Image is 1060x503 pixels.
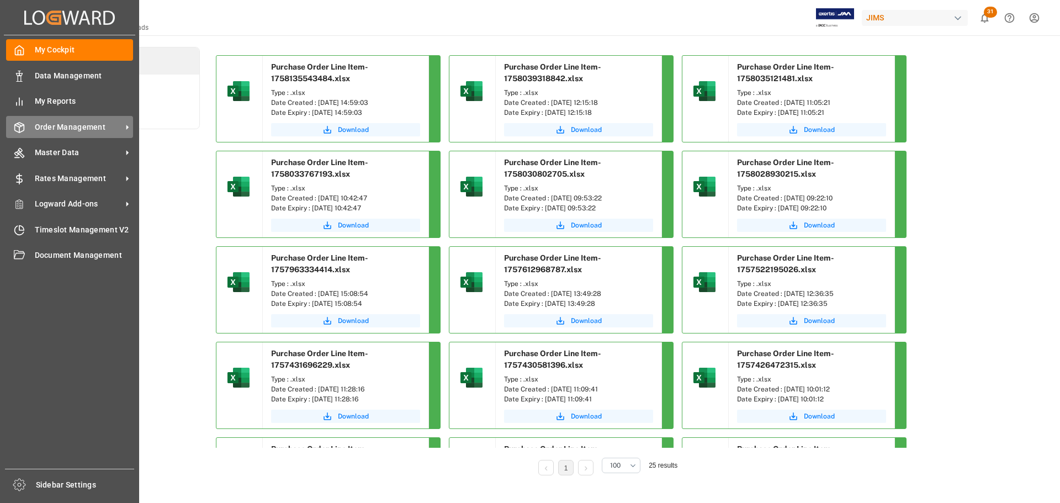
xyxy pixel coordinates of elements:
[504,384,653,394] div: Date Created : [DATE] 11:09:41
[504,349,601,369] span: Purchase Order Line Item-1757430581396.xlsx
[36,479,135,491] span: Sidebar Settings
[571,316,602,326] span: Download
[6,219,133,240] a: Timeslot Management V2
[691,364,718,391] img: microsoft-excel-2019--v1.png
[737,289,886,299] div: Date Created : [DATE] 12:36:35
[271,253,368,274] span: Purchase Order Line Item-1757963334414.xlsx
[271,374,420,384] div: Type : .xlsx
[504,289,653,299] div: Date Created : [DATE] 13:49:28
[458,269,485,295] img: microsoft-excel-2019--v1.png
[271,394,420,404] div: Date Expiry : [DATE] 11:28:16
[571,411,602,421] span: Download
[35,147,122,158] span: Master Data
[6,245,133,266] a: Document Management
[737,314,886,327] button: Download
[225,269,252,295] img: microsoft-excel-2019--v1.png
[737,384,886,394] div: Date Created : [DATE] 10:01:12
[737,219,886,232] button: Download
[649,462,677,469] span: 25 results
[271,314,420,327] button: Download
[6,39,133,61] a: My Cockpit
[972,6,997,30] button: show 31 new notifications
[271,183,420,193] div: Type : .xlsx
[504,374,653,384] div: Type : .xlsx
[271,123,420,136] button: Download
[271,219,420,232] a: Download
[6,91,133,112] a: My Reports
[504,108,653,118] div: Date Expiry : [DATE] 12:15:18
[225,173,252,200] img: microsoft-excel-2019--v1.png
[35,121,122,133] span: Order Management
[564,464,568,472] a: 1
[691,269,718,295] img: microsoft-excel-2019--v1.png
[737,88,886,98] div: Type : .xlsx
[271,410,420,423] button: Download
[737,410,886,423] button: Download
[504,394,653,404] div: Date Expiry : [DATE] 11:09:41
[271,88,420,98] div: Type : .xlsx
[504,253,601,274] span: Purchase Order Line Item-1757612968787.xlsx
[35,224,134,236] span: Timeslot Management V2
[737,349,834,369] span: Purchase Order Line Item-1757426472315.xlsx
[271,289,420,299] div: Date Created : [DATE] 15:08:54
[737,374,886,384] div: Type : .xlsx
[338,411,369,421] span: Download
[458,173,485,200] img: microsoft-excel-2019--v1.png
[804,125,835,135] span: Download
[271,62,368,83] span: Purchase Order Line Item-1758135543484.xlsx
[691,173,718,200] img: microsoft-excel-2019--v1.png
[458,364,485,391] img: microsoft-excel-2019--v1.png
[504,62,601,83] span: Purchase Order Line Item-1758039318842.xlsx
[984,7,997,18] span: 31
[504,410,653,423] button: Download
[737,62,834,83] span: Purchase Order Line Item-1758035121481.xlsx
[737,108,886,118] div: Date Expiry : [DATE] 11:05:21
[602,458,640,473] button: open menu
[504,219,653,232] button: Download
[271,299,420,309] div: Date Expiry : [DATE] 15:08:54
[271,98,420,108] div: Date Created : [DATE] 14:59:03
[504,299,653,309] div: Date Expiry : [DATE] 13:49:28
[804,220,835,230] span: Download
[504,123,653,136] button: Download
[35,44,134,56] span: My Cockpit
[504,444,601,465] span: Purchase Order Line Item-1757337227138.xlsx
[504,183,653,193] div: Type : .xlsx
[271,158,368,178] span: Purchase Order Line Item-1758033767193.xlsx
[225,364,252,391] img: microsoft-excel-2019--v1.png
[737,299,886,309] div: Date Expiry : [DATE] 12:36:35
[737,193,886,203] div: Date Created : [DATE] 09:22:10
[271,193,420,203] div: Date Created : [DATE] 10:42:47
[737,158,834,178] span: Purchase Order Line Item-1758028930215.xlsx
[271,203,420,213] div: Date Expiry : [DATE] 10:42:47
[691,78,718,104] img: microsoft-excel-2019--v1.png
[504,98,653,108] div: Date Created : [DATE] 12:15:18
[862,10,968,26] div: JIMS
[804,316,835,326] span: Download
[271,384,420,394] div: Date Created : [DATE] 11:28:16
[271,108,420,118] div: Date Expiry : [DATE] 14:59:03
[338,316,369,326] span: Download
[737,253,834,274] span: Purchase Order Line Item-1757522195026.xlsx
[737,444,834,465] span: Purchase Order Line Item-1757019914047.xlsx
[737,123,886,136] a: Download
[458,78,485,104] img: microsoft-excel-2019--v1.png
[737,394,886,404] div: Date Expiry : [DATE] 10:01:12
[504,314,653,327] button: Download
[558,460,574,475] li: 1
[504,203,653,213] div: Date Expiry : [DATE] 09:53:22
[271,444,368,465] span: Purchase Order Line Item-1757425209613.xlsx
[804,411,835,421] span: Download
[816,8,854,28] img: Exertis%20JAM%20-%20Email%20Logo.jpg_1722504956.jpg
[338,125,369,135] span: Download
[737,183,886,193] div: Type : .xlsx
[610,460,621,470] span: 100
